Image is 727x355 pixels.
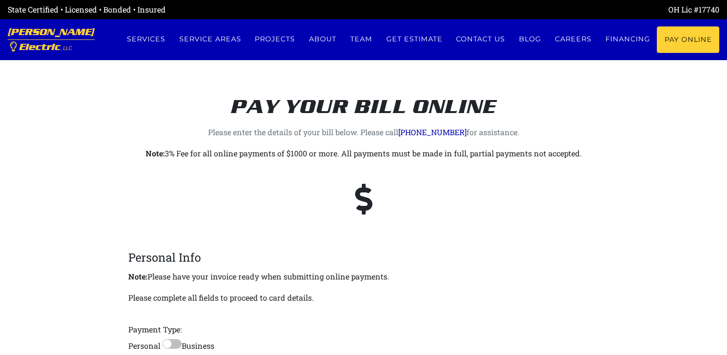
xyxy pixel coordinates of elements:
[97,72,630,118] h2: Pay your bill online
[548,26,599,52] a: Careers
[8,19,95,60] a: [PERSON_NAME] Electric, LLC
[398,127,467,137] a: [PHONE_NUMBER]
[128,249,599,266] legend: Personal Info
[128,270,599,283] p: Please have your invoice ready when submitting online payments.
[128,291,314,304] p: Please complete all fields to proceed to card details.
[449,26,512,52] a: Contact us
[657,26,719,53] a: Pay Online
[172,26,248,52] a: Service Areas
[146,148,165,158] strong: Note:
[128,324,182,335] label: Payment Type:
[61,46,72,51] span: , LLC
[512,26,548,52] a: Blog
[302,26,344,52] a: About
[97,147,630,160] p: 3% Fee for all online payments of $1000 or more. All payments must be made in full, partial payme...
[128,271,148,281] strong: Note:
[379,26,449,52] a: Get estimate
[120,26,172,52] a: Services
[344,26,380,52] a: Team
[97,126,630,139] p: Please enter the details of your bill below. Please call for assistance.
[8,4,364,15] div: State Certified • Licensed • Bonded • Insured
[364,4,720,15] div: OH Lic #17740
[248,26,302,52] a: Projects
[598,26,657,52] a: Financing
